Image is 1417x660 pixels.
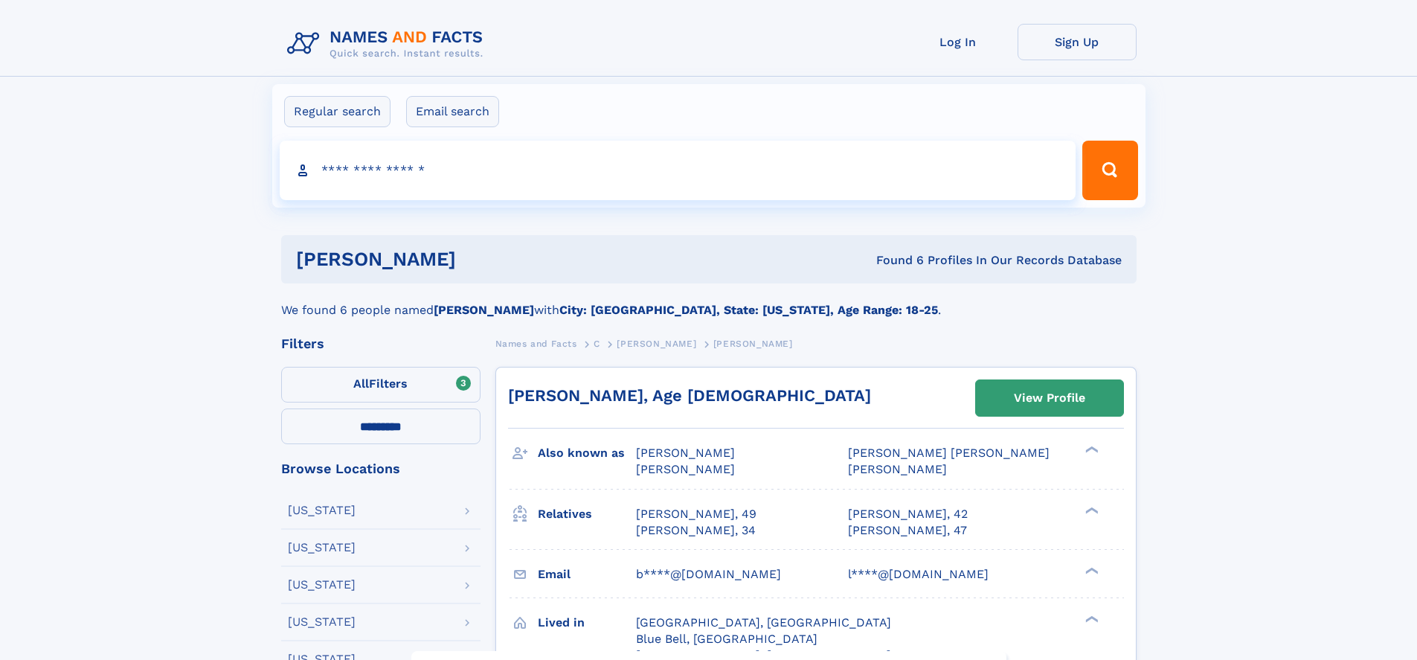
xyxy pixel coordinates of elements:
[559,303,938,317] b: City: [GEOGRAPHIC_DATA], State: [US_STATE], Age Range: 18-25
[1014,381,1085,415] div: View Profile
[1082,614,1099,624] div: ❯
[713,339,793,349] span: [PERSON_NAME]
[1082,141,1137,200] button: Search Button
[1082,445,1099,455] div: ❯
[288,579,356,591] div: [US_STATE]
[636,632,817,646] span: Blue Bell, [GEOGRAPHIC_DATA]
[288,542,356,554] div: [US_STATE]
[281,462,481,475] div: Browse Locations
[848,462,947,476] span: [PERSON_NAME]
[1082,566,1099,575] div: ❯
[284,96,391,127] label: Regular search
[281,283,1137,319] div: We found 6 people named with .
[617,334,696,353] a: [PERSON_NAME]
[353,377,369,391] span: All
[636,615,891,629] span: [GEOGRAPHIC_DATA], [GEOGRAPHIC_DATA]
[636,446,735,460] span: [PERSON_NAME]
[281,367,481,403] label: Filters
[848,446,1050,460] span: [PERSON_NAME] [PERSON_NAME]
[406,96,499,127] label: Email search
[976,380,1123,416] a: View Profile
[296,250,666,269] h1: [PERSON_NAME]
[899,24,1018,60] a: Log In
[636,506,756,522] a: [PERSON_NAME], 49
[288,504,356,516] div: [US_STATE]
[538,562,636,587] h3: Email
[281,337,481,350] div: Filters
[538,610,636,635] h3: Lived in
[636,522,756,539] a: [PERSON_NAME], 34
[280,141,1076,200] input: search input
[666,252,1122,269] div: Found 6 Profiles In Our Records Database
[281,24,495,64] img: Logo Names and Facts
[617,339,696,349] span: [PERSON_NAME]
[538,440,636,466] h3: Also known as
[508,386,871,405] a: [PERSON_NAME], Age [DEMOGRAPHIC_DATA]
[538,502,636,527] h3: Relatives
[1082,505,1099,515] div: ❯
[636,462,735,476] span: [PERSON_NAME]
[848,506,968,522] a: [PERSON_NAME], 42
[1018,24,1137,60] a: Sign Up
[848,522,967,539] a: [PERSON_NAME], 47
[594,334,600,353] a: C
[594,339,600,349] span: C
[495,334,577,353] a: Names and Facts
[434,303,534,317] b: [PERSON_NAME]
[288,616,356,628] div: [US_STATE]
